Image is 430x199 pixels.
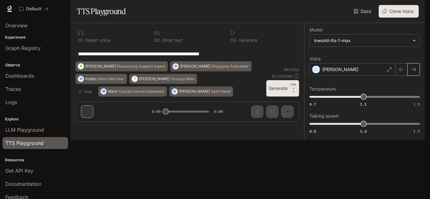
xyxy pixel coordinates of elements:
p: Temperature [309,87,336,91]
div: inworld-tts-1-max [310,35,420,47]
p: Default [26,6,42,12]
p: Select voice [84,38,110,42]
span: 1.0 [360,129,367,134]
p: 64 / 1000 [284,67,299,72]
p: 0 2 . [154,38,161,42]
p: Talking speed [309,114,338,118]
p: [PERSON_NAME] [322,66,359,73]
p: Model [309,28,322,32]
div: A [78,61,84,71]
button: O[PERSON_NAME]Sad Friend [169,86,233,97]
p: Sad Friend [211,90,230,93]
p: $ 0.000640 [272,74,293,79]
span: 1.5 [413,129,420,134]
span: 1.1 [360,102,367,107]
p: Reassuring Support Agent [117,64,165,68]
div: inworld-tts-1-max [314,37,410,44]
p: Mark [108,90,117,93]
div: D [173,61,178,71]
div: T [132,74,138,84]
p: Enter text [161,38,183,42]
p: Grumpy Man [171,77,194,81]
button: HHadesStory Narrator [76,74,127,84]
button: D[PERSON_NAME]Engaging Podcaster [170,61,252,71]
p: [PERSON_NAME] [180,64,211,68]
h1: TTS Playground [77,5,126,18]
p: CTRL + [290,83,297,90]
div: M [101,86,106,97]
p: Generate [237,38,257,42]
span: 1.5 [413,102,420,107]
button: All workspaces [16,3,51,15]
span: 0.7 [309,102,316,107]
div: O [172,86,178,97]
p: Story Narrator [98,77,124,81]
button: A[PERSON_NAME]Reassuring Support Agent [76,61,168,71]
p: [PERSON_NAME] [179,90,210,93]
button: Clone Voice [379,5,419,18]
p: ⏎ [290,83,297,94]
button: T[PERSON_NAME]Grumpy Man [129,74,197,84]
a: Docs [353,5,374,18]
p: Voice [309,57,321,61]
p: Hades [85,77,97,81]
p: Engaging Podcaster [212,64,249,68]
p: [PERSON_NAME] [139,77,170,81]
button: MMarkCasual Conversationalist [98,86,167,97]
p: Casual Conversationalist [119,90,164,93]
div: H [78,74,84,84]
p: 0 3 . [230,38,237,42]
p: 0 1 . [78,38,84,42]
span: 0.5 [309,129,316,134]
p: [PERSON_NAME] [85,64,116,68]
button: Hide [76,86,96,97]
button: GenerateCTRL +⏎ [266,80,299,97]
